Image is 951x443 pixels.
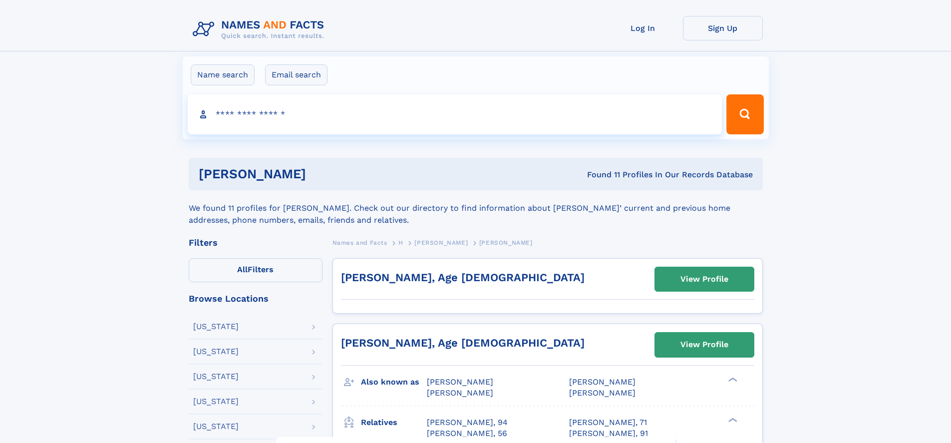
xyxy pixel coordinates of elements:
div: ❯ [726,376,738,383]
a: View Profile [655,267,754,291]
a: [PERSON_NAME], 91 [569,428,648,439]
a: Names and Facts [332,236,387,249]
a: [PERSON_NAME], Age [DEMOGRAPHIC_DATA] [341,337,585,349]
div: View Profile [680,333,728,356]
label: Filters [189,258,322,282]
span: [PERSON_NAME] [414,239,468,246]
div: [US_STATE] [193,373,239,381]
div: [US_STATE] [193,323,239,331]
a: [PERSON_NAME], Age [DEMOGRAPHIC_DATA] [341,271,585,284]
span: All [237,265,248,274]
div: [US_STATE] [193,398,239,406]
div: Browse Locations [189,294,322,303]
span: [PERSON_NAME] [569,388,635,398]
button: Search Button [726,94,763,134]
div: Found 11 Profiles In Our Records Database [446,169,753,180]
label: Email search [265,64,327,85]
a: View Profile [655,333,754,357]
h1: [PERSON_NAME] [199,168,447,180]
span: [PERSON_NAME] [479,239,533,246]
a: [PERSON_NAME] [414,236,468,249]
a: Sign Up [683,16,763,40]
a: [PERSON_NAME], 56 [427,428,507,439]
a: Log In [603,16,683,40]
div: Filters [189,238,322,247]
img: Logo Names and Facts [189,16,332,43]
div: View Profile [680,268,728,291]
span: [PERSON_NAME] [427,388,493,398]
input: search input [188,94,722,134]
div: [US_STATE] [193,423,239,431]
div: ❯ [726,417,738,423]
div: [US_STATE] [193,348,239,356]
div: We found 11 profiles for [PERSON_NAME]. Check out our directory to find information about [PERSON... [189,190,763,226]
span: [PERSON_NAME] [427,377,493,387]
h3: Also known as [361,374,427,391]
h3: Relatives [361,414,427,431]
a: H [398,236,403,249]
span: H [398,239,403,246]
a: [PERSON_NAME], 71 [569,417,647,428]
a: [PERSON_NAME], 94 [427,417,508,428]
label: Name search [191,64,255,85]
span: [PERSON_NAME] [569,377,635,387]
